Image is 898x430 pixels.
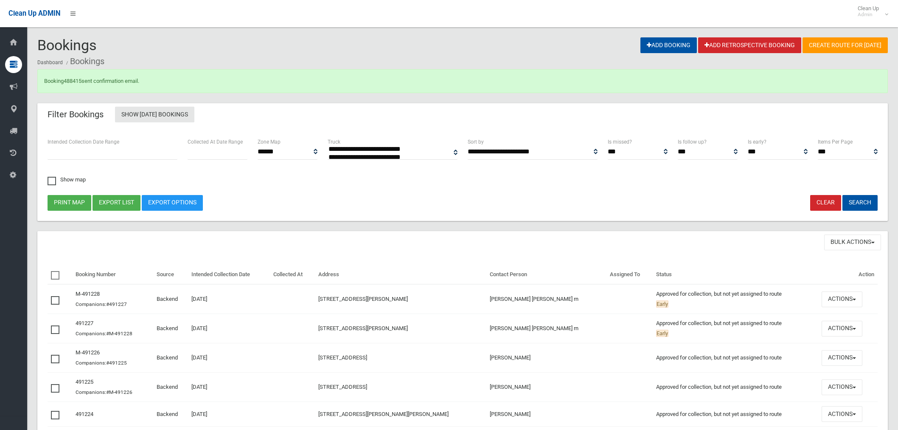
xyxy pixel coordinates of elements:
td: [DATE] [188,343,270,373]
td: Backend [153,373,188,402]
th: Booking Number [72,265,153,285]
td: [DATE] [188,402,270,427]
button: Bulk Actions [824,235,881,250]
td: Approved for collection, but not yet assigned to route [653,314,818,343]
div: Booking sent confirmation email. [37,69,888,93]
button: Actions [822,406,862,422]
td: Backend [153,284,188,314]
a: [STREET_ADDRESS] [318,384,367,390]
td: Approved for collection, but not yet assigned to route [653,343,818,373]
button: Print map [48,195,91,211]
td: Backend [153,402,188,427]
small: Admin [858,11,879,18]
a: Show [DATE] Bookings [115,107,194,122]
a: Clear [810,195,841,211]
a: #491227 [106,301,127,307]
th: Status [653,265,818,285]
th: Address [315,265,486,285]
button: Actions [822,379,862,395]
td: Approved for collection, but not yet assigned to route [653,284,818,314]
td: Backend [153,343,188,373]
small: Companions: [76,389,134,395]
a: #491225 [106,360,127,366]
a: 491227 [76,320,93,326]
td: Backend [153,314,188,343]
small: Companions: [76,360,128,366]
a: #M-491228 [106,331,132,337]
th: Collected At [270,265,315,285]
a: M-491226 [76,349,100,356]
span: Early [656,330,668,337]
span: Clean Up [853,5,887,18]
td: Approved for collection, but not yet assigned to route [653,373,818,402]
button: Export list [93,195,140,211]
small: Companions: [76,301,128,307]
th: Intended Collection Date [188,265,270,285]
a: Export Options [142,195,203,211]
button: Actions [822,321,862,337]
button: Actions [822,291,862,307]
a: Create route for [DATE] [803,37,888,53]
a: [STREET_ADDRESS][PERSON_NAME][PERSON_NAME] [318,411,449,417]
th: Assigned To [606,265,653,285]
button: Actions [822,350,862,366]
a: 491225 [76,379,93,385]
a: M-491228 [76,291,100,297]
a: Dashboard [37,59,63,65]
span: Clean Up ADMIN [8,9,60,17]
header: Filter Bookings [37,106,114,123]
td: [PERSON_NAME] [486,343,606,373]
a: [STREET_ADDRESS][PERSON_NAME] [318,325,408,331]
a: [STREET_ADDRESS] [318,354,367,361]
td: [PERSON_NAME] [486,373,606,402]
td: [PERSON_NAME] [PERSON_NAME] rn [486,314,606,343]
a: 491224 [76,411,93,417]
a: #M-491226 [106,389,132,395]
td: [DATE] [188,373,270,402]
td: [DATE] [188,314,270,343]
span: Show map [48,177,86,182]
a: Add Retrospective Booking [698,37,801,53]
a: [STREET_ADDRESS][PERSON_NAME] [318,296,408,302]
a: 488415 [64,78,81,84]
td: [PERSON_NAME] [PERSON_NAME] rn [486,284,606,314]
span: Bookings [37,37,97,54]
li: Bookings [64,54,104,69]
label: Truck [328,137,340,147]
th: Source [153,265,188,285]
td: [DATE] [188,284,270,314]
a: Add Booking [640,37,697,53]
span: Early [656,300,668,308]
td: [PERSON_NAME] [486,402,606,427]
td: Approved for collection, but not yet assigned to route [653,402,818,427]
button: Search [842,195,878,211]
th: Contact Person [486,265,606,285]
small: Companions: [76,331,134,337]
th: Action [818,265,878,285]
